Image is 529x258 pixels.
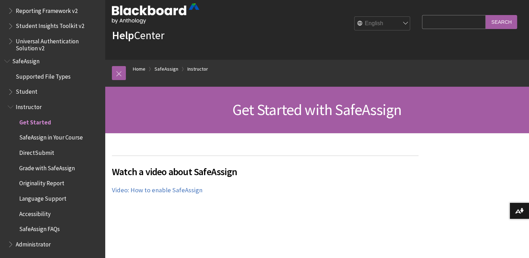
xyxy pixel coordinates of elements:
[16,71,71,80] span: Supported File Types
[4,55,101,250] nav: Book outline for Blackboard SafeAssign
[16,35,100,52] span: Universal Authentication Solution v2
[112,186,202,194] a: Video: How to enable SafeAssign
[19,193,66,202] span: Language Support
[355,17,410,31] select: Site Language Selector
[16,101,42,110] span: Instructor
[16,5,78,14] span: Reporting Framework v2
[16,86,37,95] span: Student
[233,100,401,119] span: Get Started with SafeAssign
[12,55,40,65] span: SafeAssign
[112,28,164,42] a: HelpCenter
[19,178,64,187] span: Originality Report
[19,147,54,156] span: DirectSubmit
[16,20,84,30] span: Student Insights Toolkit v2
[19,223,60,233] span: SafeAssign FAQs
[133,65,145,73] a: Home
[187,65,208,73] a: Instructor
[19,208,51,217] span: Accessibility
[112,164,419,179] span: Watch a video about SafeAssign
[19,132,83,141] span: SafeAssign in Your Course
[19,162,75,172] span: Grade with SafeAssign
[486,15,517,29] input: Search
[155,65,178,73] a: SafeAssign
[112,3,199,24] img: Blackboard by Anthology
[112,28,134,42] strong: Help
[19,116,51,126] span: Get Started
[16,238,51,248] span: Administrator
